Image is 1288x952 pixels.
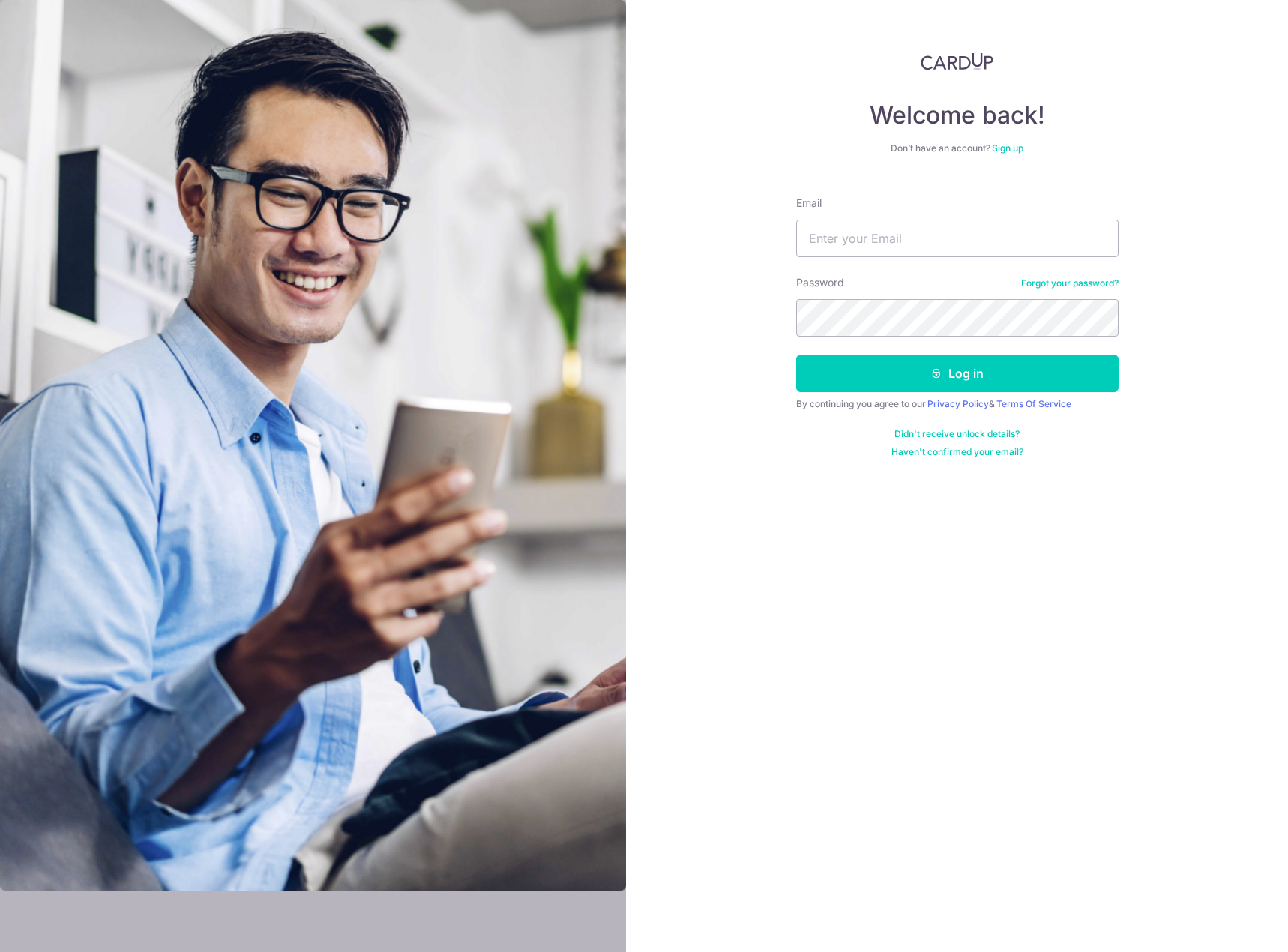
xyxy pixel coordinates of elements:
[796,355,1119,392] button: Log in
[992,142,1023,154] a: Sign up
[796,398,1119,410] div: By continuing you agree to our &
[796,220,1119,257] input: Enter your Email
[796,100,1119,130] h4: Welcome back!
[796,275,844,290] label: Password
[927,398,989,409] a: Privacy Policy
[996,398,1071,409] a: Terms Of Service
[796,142,1119,154] div: Don’t have an account?
[894,428,1020,440] a: Didn't receive unlock details?
[1021,277,1119,289] a: Forgot your password?
[796,196,822,211] label: Email
[921,52,994,70] img: CardUp Logo
[891,446,1023,458] a: Haven't confirmed your email?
